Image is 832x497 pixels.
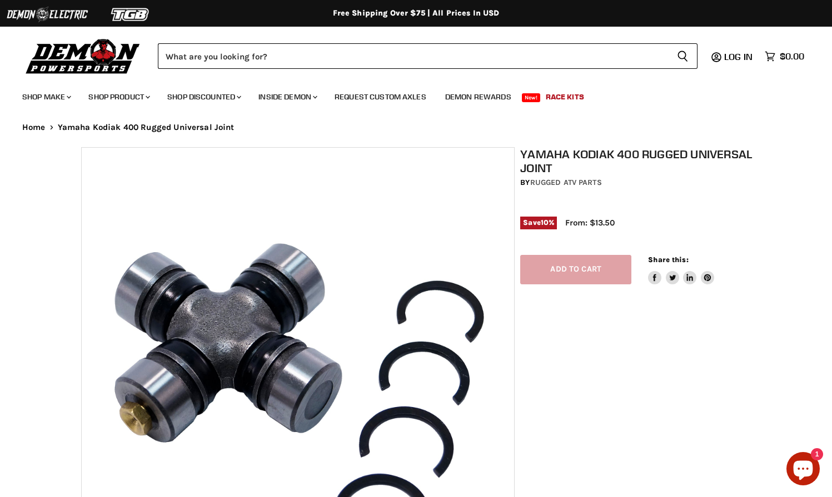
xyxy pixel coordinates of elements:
span: From: $13.50 [565,218,615,228]
button: Search [668,43,698,69]
a: Race Kits [537,86,592,108]
span: New! [522,93,541,102]
img: TGB Logo 2 [89,4,172,25]
span: Yamaha Kodiak 400 Rugged Universal Joint [58,123,235,132]
img: Demon Electric Logo 2 [6,4,89,25]
a: Request Custom Axles [326,86,435,108]
a: Home [22,123,46,132]
a: Inside Demon [250,86,324,108]
a: Shop Make [14,86,78,108]
form: Product [158,43,698,69]
span: Share this: [648,255,688,264]
img: Demon Powersports [22,36,144,76]
h1: Yamaha Kodiak 400 Rugged Universal Joint [520,147,756,175]
aside: Share this: [648,255,714,284]
a: Log in [719,52,759,62]
span: Save % [520,217,557,229]
a: Shop Product [80,86,157,108]
span: 10 [541,218,549,227]
a: Shop Discounted [159,86,248,108]
span: Log in [724,51,753,62]
div: by [520,177,756,189]
a: Demon Rewards [437,86,520,108]
ul: Main menu [14,81,801,108]
a: $0.00 [759,48,810,64]
a: Rugged ATV Parts [530,178,602,187]
inbox-online-store-chat: Shopify online store chat [783,452,823,488]
span: $0.00 [780,51,804,62]
input: Search [158,43,668,69]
